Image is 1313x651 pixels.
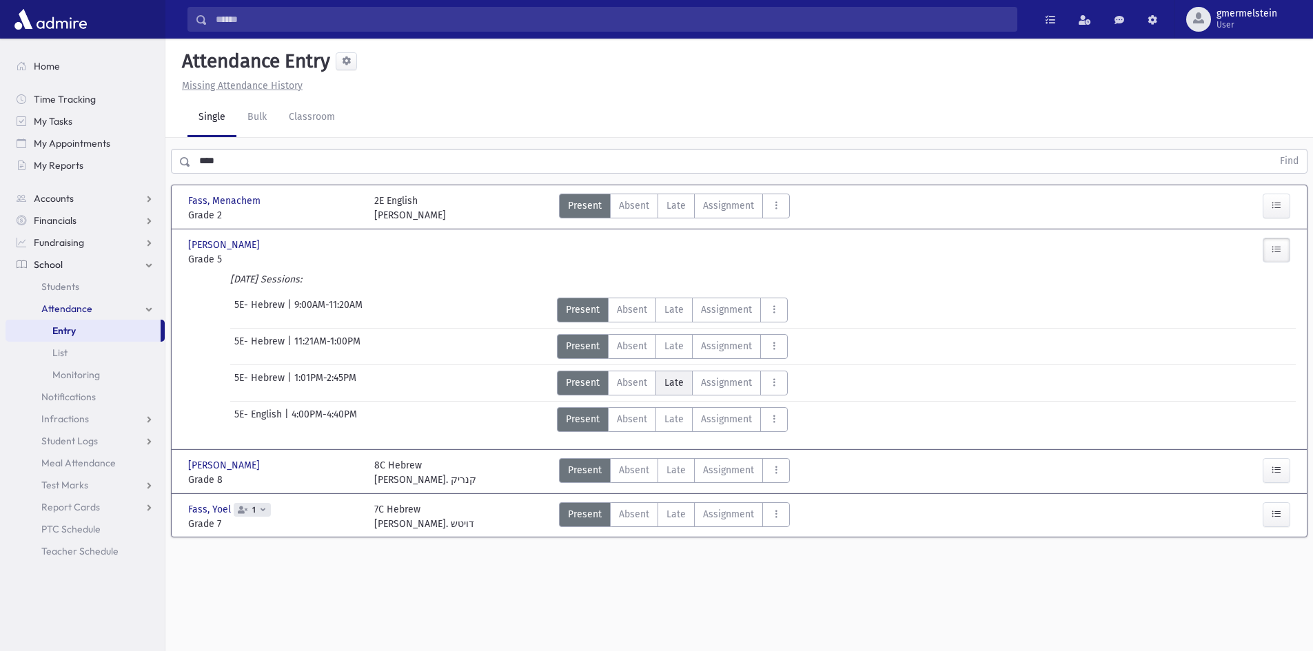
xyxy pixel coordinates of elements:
[1272,149,1307,173] button: Find
[557,334,788,359] div: AttTypes
[703,507,754,521] span: Assignment
[234,298,287,322] span: 5E- Hebrew
[34,137,110,149] span: My Appointments
[188,252,360,267] span: Grade 5
[41,501,100,513] span: Report Cards
[34,115,72,127] span: My Tasks
[617,302,647,317] span: Absent
[666,198,686,213] span: Late
[6,320,161,342] a: Entry
[664,302,684,317] span: Late
[294,334,360,359] span: 11:21AM-1:00PM
[557,298,788,322] div: AttTypes
[374,194,446,223] div: 2E English [PERSON_NAME]
[619,463,649,477] span: Absent
[294,298,363,322] span: 9:00AM-11:20AM
[41,302,92,315] span: Attendance
[287,298,294,322] span: |
[703,463,754,477] span: Assignment
[34,192,74,205] span: Accounts
[52,369,100,381] span: Monitoring
[6,187,165,209] a: Accounts
[230,273,302,285] i: [DATE] Sessions:
[34,60,60,72] span: Home
[703,198,754,213] span: Assignment
[666,463,686,477] span: Late
[6,298,165,320] a: Attendance
[34,159,83,172] span: My Reports
[619,507,649,521] span: Absent
[207,7,1017,32] input: Search
[6,540,165,562] a: Teacher Schedule
[52,347,68,359] span: List
[41,413,89,425] span: Infractions
[617,412,647,426] span: Absent
[6,55,165,77] a: Home
[234,407,285,432] span: 5E- English
[188,502,234,517] span: Fass, Yoel
[6,88,165,110] a: Time Tracking
[34,93,96,105] span: Time Tracking
[6,496,165,518] a: Report Cards
[664,412,684,426] span: Late
[6,364,165,386] a: Monitoring
[701,375,752,390] span: Assignment
[11,6,90,33] img: AdmirePro
[278,99,346,137] a: Classroom
[34,236,84,249] span: Fundraising
[234,334,287,359] span: 5E- Hebrew
[287,334,294,359] span: |
[6,154,165,176] a: My Reports
[1217,8,1277,19] span: gmermelstein
[6,254,165,276] a: School
[188,458,263,473] span: [PERSON_NAME]
[559,502,790,531] div: AttTypes
[701,339,752,353] span: Assignment
[666,507,686,521] span: Late
[557,371,788,395] div: AttTypes
[619,198,649,213] span: Absent
[236,99,278,137] a: Bulk
[188,473,360,487] span: Grade 8
[188,194,263,208] span: Fass, Menachem
[559,458,790,487] div: AttTypes
[292,407,357,432] span: 4:00PM-4:40PM
[617,339,647,353] span: Absent
[188,208,360,223] span: Grade 2
[6,430,165,452] a: Student Logs
[188,238,263,252] span: [PERSON_NAME]
[374,502,474,531] div: 7C Hebrew [PERSON_NAME]. דויטש
[664,375,684,390] span: Late
[285,407,292,432] span: |
[6,209,165,231] a: Financials
[6,452,165,474] a: Meal Attendance
[568,198,602,213] span: Present
[701,412,752,426] span: Assignment
[294,371,356,395] span: 1:01PM-2:45PM
[176,50,330,73] h5: Attendance Entry
[41,479,88,491] span: Test Marks
[6,386,165,408] a: Notifications
[41,523,101,535] span: PTC Schedule
[234,371,287,395] span: 5E- Hebrew
[6,132,165,154] a: My Appointments
[34,214,77,227] span: Financials
[52,324,76,337] span: Entry
[41,435,98,447] span: Student Logs
[287,371,294,395] span: |
[566,375,600,390] span: Present
[374,458,476,487] div: 8C Hebrew [PERSON_NAME]. קנריק
[6,474,165,496] a: Test Marks
[6,518,165,540] a: PTC Schedule
[568,463,602,477] span: Present
[1217,19,1277,30] span: User
[182,80,303,92] u: Missing Attendance History
[566,339,600,353] span: Present
[34,258,63,271] span: School
[6,276,165,298] a: Students
[664,339,684,353] span: Late
[617,375,647,390] span: Absent
[176,80,303,92] a: Missing Attendance History
[41,545,119,557] span: Teacher Schedule
[250,506,258,515] span: 1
